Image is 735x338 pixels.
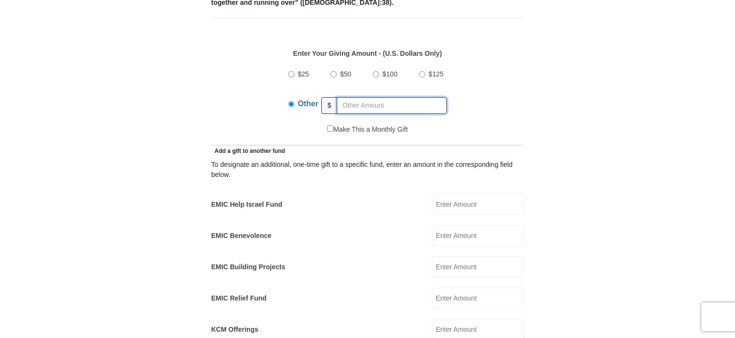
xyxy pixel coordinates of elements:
span: $100 [382,70,397,78]
input: Other Amount [337,97,447,114]
div: To designate an additional, one-time gift to a specific fund, enter an amount in the correspondin... [211,160,524,180]
span: $25 [298,70,309,78]
span: Add a gift to another fund [211,148,285,154]
span: $ [321,97,338,114]
input: Enter Amount [432,288,524,309]
label: Make This a Monthly Gift [327,125,408,135]
strong: Enter Your Giving Amount - (U.S. Dollars Only) [293,50,442,57]
label: EMIC Building Projects [211,262,285,272]
input: Make This a Monthly Gift [327,125,333,132]
label: EMIC Benevolence [211,231,271,241]
label: EMIC Help Israel Fund [211,200,282,210]
span: Other [298,100,318,108]
span: $50 [340,70,351,78]
input: Enter Amount [432,225,524,246]
label: KCM Offerings [211,325,258,335]
span: $125 [429,70,444,78]
label: EMIC Relief Fund [211,293,266,303]
input: Enter Amount [432,256,524,277]
input: Enter Amount [432,194,524,215]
